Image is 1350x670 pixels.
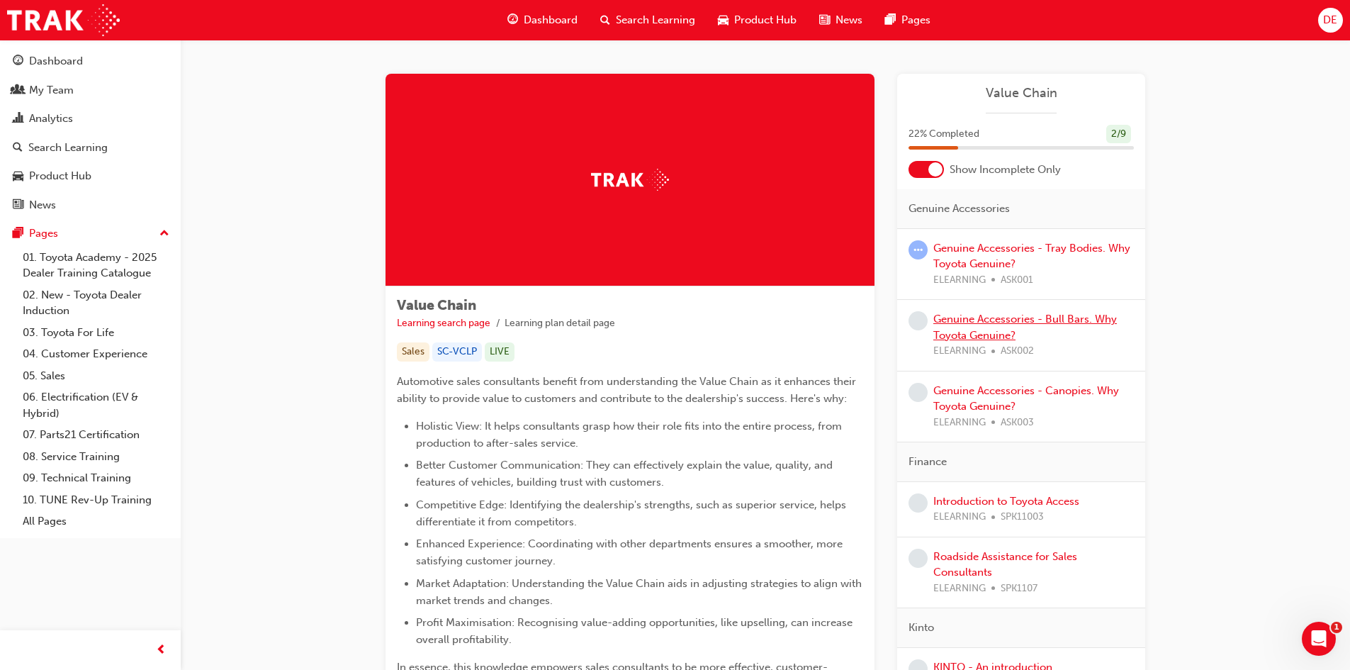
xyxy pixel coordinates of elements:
div: Product Hub [29,168,91,184]
span: ELEARNING [933,415,986,431]
a: Genuine Accessories - Bull Bars. Why Toyota Genuine? [933,313,1117,342]
a: 06. Electrification (EV & Hybrid) [17,386,175,424]
span: guage-icon [13,55,23,68]
a: Genuine Accessories - Tray Bodies. Why Toyota Genuine? [933,242,1130,271]
a: search-iconSearch Learning [589,6,707,35]
div: Analytics [29,111,73,127]
span: ELEARNING [933,343,986,359]
span: learningRecordVerb_NONE-icon [909,383,928,402]
span: news-icon [13,199,23,212]
span: News [836,12,862,28]
a: pages-iconPages [874,6,942,35]
div: 2 / 9 [1106,125,1131,144]
span: people-icon [13,84,23,97]
a: Learning search page [397,317,490,329]
span: search-icon [600,11,610,29]
span: guage-icon [507,11,518,29]
span: Show Incomplete Only [950,162,1061,178]
span: up-icon [159,225,169,243]
button: DashboardMy TeamAnalyticsSearch LearningProduct HubNews [6,45,175,220]
span: Dashboard [524,12,578,28]
a: 02. New - Toyota Dealer Induction [17,284,175,322]
img: Trak [7,4,120,36]
span: prev-icon [156,642,167,659]
a: news-iconNews [808,6,874,35]
iframe: Intercom live chat [1302,622,1336,656]
span: Finance [909,454,947,470]
span: Better Customer Communication: They can effectively explain the value, quality, and features of v... [416,459,836,488]
span: Market Adaptation: Understanding the Value Chain aids in adjusting strategies to align with marke... [416,577,865,607]
a: All Pages [17,510,175,532]
span: Pages [901,12,930,28]
span: ASK003 [1001,415,1034,431]
span: search-icon [13,142,23,155]
span: Product Hub [734,12,797,28]
span: ASK002 [1001,343,1034,359]
span: Competitive Edge: Identifying the dealership's strengths, such as superior service, helps differe... [416,498,849,528]
span: SPK1107 [1001,581,1037,597]
span: ELEARNING [933,509,986,525]
div: News [29,197,56,213]
span: pages-icon [885,11,896,29]
div: Sales [397,342,429,362]
span: Kinto [909,620,934,636]
span: learningRecordVerb_NONE-icon [909,311,928,330]
a: 05. Sales [17,365,175,387]
span: learningRecordVerb_ATTEMPT-icon [909,240,928,259]
span: Automotive sales consultants benefit from understanding the Value Chain as it enhances their abil... [397,375,859,405]
div: SC-VCLP [432,342,482,362]
span: learningRecordVerb_NONE-icon [909,493,928,513]
span: Genuine Accessories [909,201,1010,217]
a: 03. Toyota For Life [17,322,175,344]
span: chart-icon [13,113,23,125]
a: Dashboard [6,48,175,74]
span: Value Chain [397,297,476,313]
a: guage-iconDashboard [496,6,589,35]
span: ELEARNING [933,581,986,597]
a: News [6,192,175,218]
span: Enhanced Experience: Coordinating with other departments ensures a smoother, more satisfying cust... [416,537,845,567]
a: 04. Customer Experience [17,343,175,365]
button: Pages [6,220,175,247]
a: 08. Service Training [17,446,175,468]
div: Dashboard [29,53,83,69]
div: My Team [29,82,74,99]
a: Value Chain [909,85,1134,101]
a: Genuine Accessories - Canopies. Why Toyota Genuine? [933,384,1119,413]
span: SPK11003 [1001,509,1044,525]
a: car-iconProduct Hub [707,6,808,35]
a: Analytics [6,106,175,132]
span: news-icon [819,11,830,29]
a: 07. Parts21 Certification [17,424,175,446]
span: car-icon [13,170,23,183]
span: learningRecordVerb_NONE-icon [909,549,928,568]
a: Search Learning [6,135,175,161]
img: Trak [591,169,669,191]
a: 01. Toyota Academy - 2025 Dealer Training Catalogue [17,247,175,284]
span: Profit Maximisation: Recognising value-adding opportunities, like upselling, can increase overall... [416,616,855,646]
div: Pages [29,225,58,242]
a: Introduction to Toyota Access [933,495,1079,508]
div: Search Learning [28,140,108,156]
span: 22 % Completed [909,126,979,143]
span: DE [1323,12,1337,28]
a: My Team [6,77,175,104]
a: Product Hub [6,163,175,189]
a: 09. Technical Training [17,467,175,489]
a: 10. TUNE Rev-Up Training [17,489,175,511]
span: pages-icon [13,228,23,240]
a: Roadside Assistance for Sales Consultants [933,550,1077,579]
span: Search Learning [616,12,695,28]
button: DE [1318,8,1343,33]
span: ELEARNING [933,272,986,289]
span: car-icon [718,11,729,29]
span: 1 [1331,622,1342,633]
li: Learning plan detail page [505,316,615,332]
div: LIVE [485,342,514,362]
span: ASK001 [1001,272,1033,289]
span: Holistic View: It helps consultants grasp how their role fits into the entire process, from produ... [416,420,845,450]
